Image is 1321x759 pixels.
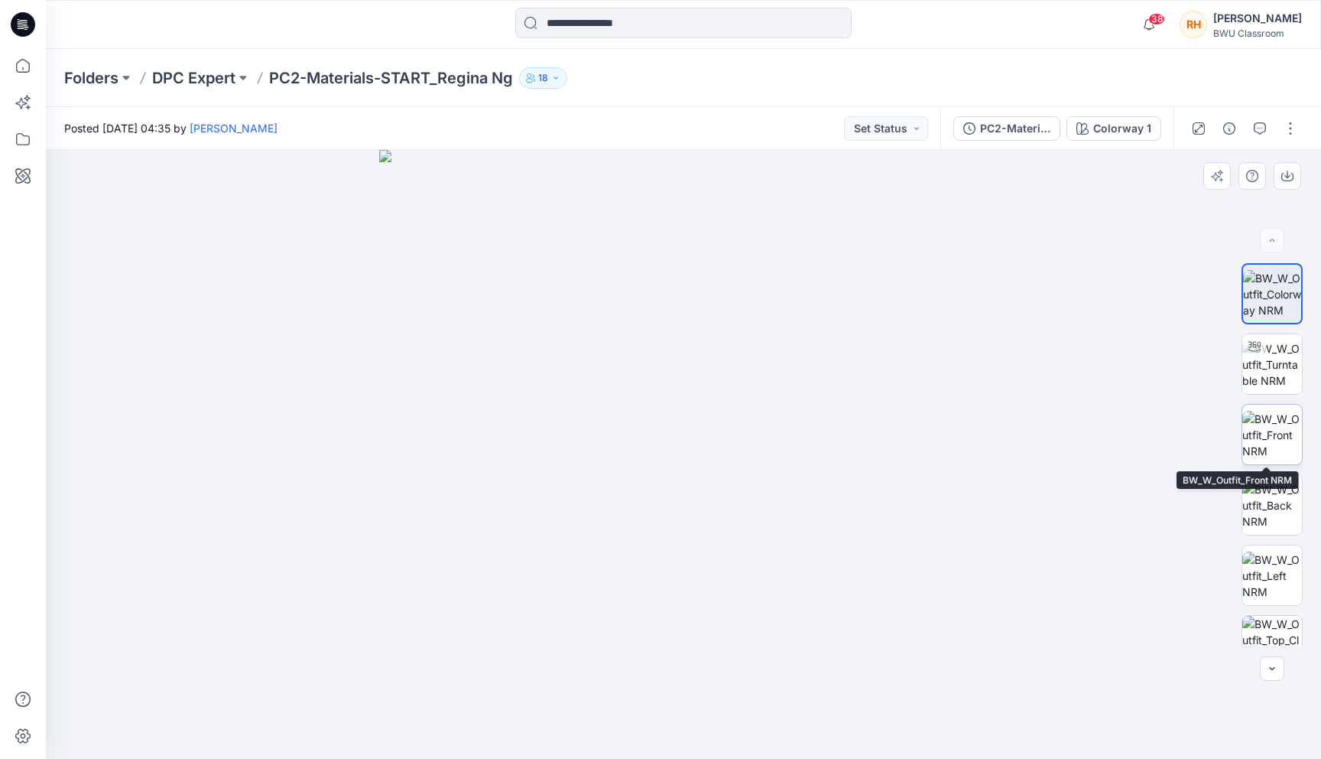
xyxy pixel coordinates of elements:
img: BW_W_Outfit_Colorway NRM [1243,270,1301,318]
img: eyJhbGciOiJIUzI1NiIsImtpZCI6IjAiLCJzbHQiOiJzZXMiLCJ0eXAiOiJKV1QifQ.eyJkYXRhIjp7InR5cGUiOiJzdG9yYW... [379,150,988,759]
div: [PERSON_NAME] [1213,9,1302,28]
div: BWU Classroom [1213,28,1302,39]
span: Posted [DATE] 04:35 by [64,120,278,136]
img: BW_W_Outfit_Back NRM [1242,481,1302,529]
img: BW_W_Outfit_Top_CloseUp NRM [1242,616,1302,676]
button: 18 [519,67,567,89]
div: PC2-Materials-START [980,120,1050,137]
div: Colorway 1 [1093,120,1151,137]
p: 18 [538,70,548,86]
div: RH [1180,11,1207,38]
button: Colorway 1 [1066,116,1161,141]
a: DPC Expert [152,67,235,89]
img: BW_W_Outfit_Front NRM [1242,411,1302,459]
a: Folders [64,67,118,89]
img: BW_W_Outfit_Turntable NRM [1242,340,1302,389]
p: PC2-Materials-START_Regina Ng [269,67,513,89]
button: PC2-Materials-START [953,116,1060,141]
a: [PERSON_NAME] [190,122,278,135]
img: BW_W_Outfit_Left NRM [1242,552,1302,600]
span: 38 [1148,13,1165,25]
button: Details [1217,116,1241,141]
